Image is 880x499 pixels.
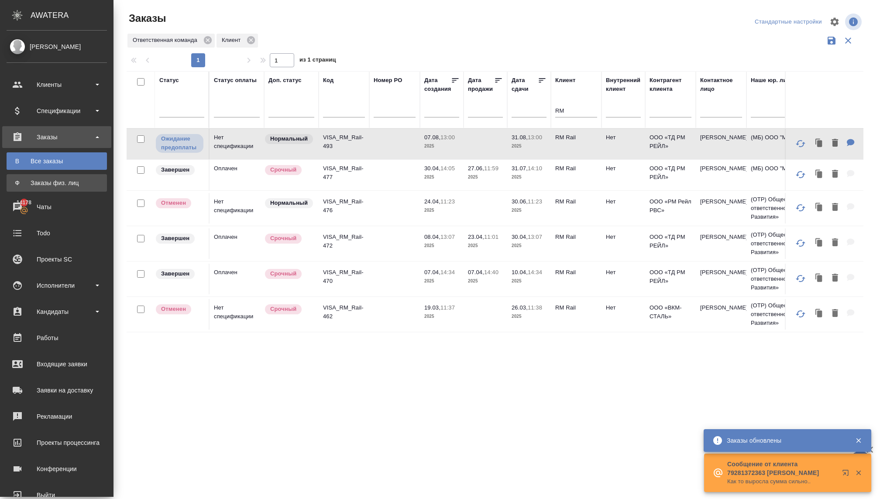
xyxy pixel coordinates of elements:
p: 11:38 [528,304,542,311]
td: [PERSON_NAME] [696,299,746,330]
div: Заявки на доставку [7,384,107,397]
p: 11:37 [440,304,455,311]
div: Клиент [217,34,258,48]
div: Кандидаты [7,305,107,318]
button: Закрыть [849,437,867,444]
button: Клонировать [811,305,828,323]
a: Заявки на доставку [2,379,111,401]
p: 30.04, [512,234,528,240]
p: VISA_RM_Rail-472 [323,233,365,250]
p: VISA_RM_Rail-462 [323,303,365,321]
p: ООО «ТД РМ РЕЙЛ» [650,268,691,286]
p: Завершен [161,234,189,243]
p: ООО «ТД РМ РЕЙЛ» [650,164,691,182]
div: Работы [7,331,107,344]
div: Выставляет КМ при направлении счета или после выполнения всех работ/сдачи заказа клиенту. Окончат... [155,233,204,244]
div: Статус [159,76,179,85]
a: Todo [2,222,111,244]
td: Нет спецификации [210,299,264,330]
span: Посмотреть информацию [845,14,863,30]
div: Внутренний клиент [606,76,641,93]
p: 08.04, [424,234,440,240]
p: 11:59 [484,165,498,172]
div: Номер PO [374,76,402,85]
p: 30.06, [512,198,528,205]
div: AWATERA [31,7,113,24]
p: Нет [606,303,641,312]
p: 30.04, [424,165,440,172]
p: RM Rail [555,133,597,142]
p: ООО «ВКМ-СТАЛЬ» [650,303,691,321]
a: Входящие заявки [2,353,111,375]
div: Входящие заявки [7,358,107,371]
p: 10.04, [512,269,528,275]
td: Оплачен [210,228,264,259]
p: Нет [606,233,641,241]
div: Дата создания [424,76,451,93]
button: Удалить [828,269,842,287]
p: RM Rail [555,197,597,206]
div: Статус по умолчанию для стандартных заказов [264,197,314,209]
span: 14178 [11,198,37,207]
p: ООО «РМ Рейл РВС» [650,197,691,215]
td: [PERSON_NAME] [696,264,746,294]
div: Заказы физ. лиц [11,179,103,187]
button: Сбросить фильтры [840,32,856,49]
div: Контактное лицо [700,76,742,93]
p: VISA_RM_Rail-470 [323,268,365,286]
p: Завершен [161,165,189,174]
p: Нет [606,268,641,277]
button: Обновить [790,268,811,289]
p: 14:34 [440,269,455,275]
p: Клиент [222,36,244,45]
div: Контрагент клиента [650,76,691,93]
div: Конференции [7,462,107,475]
button: Закрыть [849,469,867,477]
p: Завершен [161,269,189,278]
p: 2025 [512,206,547,215]
a: Проекты процессинга [2,432,111,454]
td: Оплачен [210,264,264,294]
p: 2025 [424,173,459,182]
p: 2025 [468,241,503,250]
p: Срочный [270,165,296,174]
p: VISA_RM_Rail-477 [323,164,365,182]
p: VISA_RM_Rail-493 [323,133,365,151]
div: Проекты процессинга [7,436,107,449]
p: Сообщение от клиента 79281372363 [PERSON_NAME] [727,460,836,477]
button: Удалить [828,305,842,323]
p: ООО «ТД РМ РЕЙЛ» [650,133,691,151]
p: 2025 [512,312,547,321]
p: Нет [606,164,641,173]
p: 24.04, [424,198,440,205]
div: Клиент [555,76,575,85]
div: Выставляет КМ при направлении счета или после выполнения всех работ/сдачи заказа клиенту. Окончат... [155,268,204,280]
p: 2025 [424,312,459,321]
p: RM Rail [555,268,597,277]
p: 2025 [512,277,547,286]
p: RM Rail [555,164,597,173]
div: Ответственная команда [127,34,215,48]
button: Открыть в новой вкладке [837,464,858,485]
div: Заказы обновлены [727,436,842,445]
a: 14178Чаты [2,196,111,218]
button: Клонировать [811,199,828,217]
div: Выставляется автоматически, если на указанный объем услуг необходимо больше времени в стандартном... [264,268,314,280]
p: 2025 [424,241,459,250]
td: [PERSON_NAME] [696,129,746,159]
td: (OTP) Общество с ограниченной ответственностью «Вектор Развития» [746,191,851,226]
div: Выставляется автоматически, если на указанный объем услуг необходимо больше времени в стандартном... [264,164,314,176]
a: Работы [2,327,111,349]
div: Выставляется автоматически, если на указанный объем услуг необходимо больше времени в стандартном... [264,303,314,315]
span: Настроить таблицу [824,11,845,32]
p: 26.03, [512,304,528,311]
span: из 1 страниц [299,55,336,67]
td: (МБ) ООО "Монблан" [746,129,851,159]
p: 14:05 [440,165,455,172]
button: Клонировать [811,165,828,183]
div: Чаты [7,200,107,213]
p: 13:07 [528,234,542,240]
p: 31.07, [512,165,528,172]
p: RM Rail [555,233,597,241]
p: 2025 [424,206,459,215]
